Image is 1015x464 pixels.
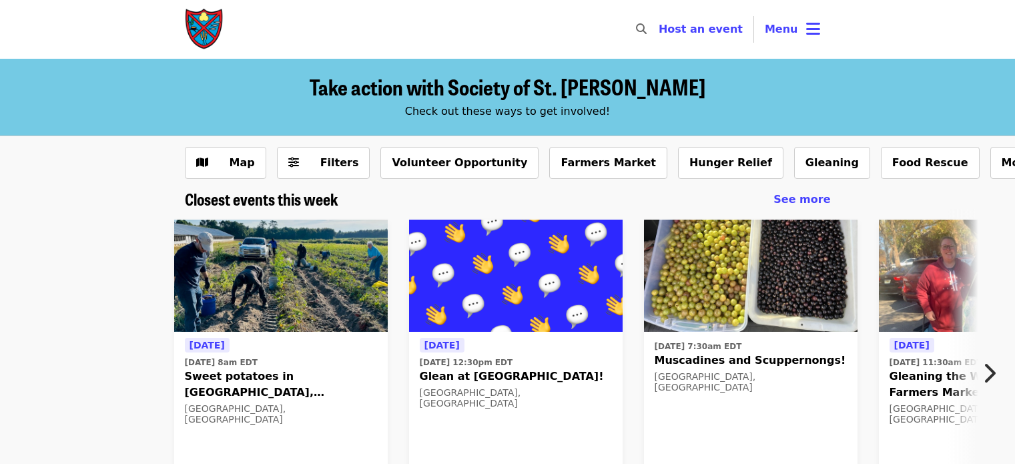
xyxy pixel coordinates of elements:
[420,369,612,385] span: Glean at [GEOGRAPHIC_DATA]!
[196,156,208,169] i: map icon
[277,147,370,179] button: Filters (0 selected)
[310,71,705,102] span: Take action with Society of St. [PERSON_NAME]
[636,23,647,35] i: search icon
[380,147,539,179] button: Volunteer Opportunity
[754,13,831,45] button: Toggle account menu
[655,353,847,369] span: Muscadines and Scuppernongs!
[185,357,258,369] time: [DATE] 8am EDT
[971,355,1015,392] button: Next item
[420,387,612,410] div: [GEOGRAPHIC_DATA], [GEOGRAPHIC_DATA]
[174,190,841,209] div: Closest events this week
[655,340,742,353] time: [DATE] 7:30am EDT
[185,103,831,120] div: Check out these ways to get involved!
[655,371,847,394] div: [GEOGRAPHIC_DATA], [GEOGRAPHIC_DATA]
[230,156,255,169] span: Map
[185,8,225,51] img: Society of St. Andrew - Home
[982,361,996,386] i: chevron-right icon
[655,13,665,45] input: Search
[644,220,858,332] img: Muscadines and Scuppernongs! organized by Society of St. Andrew
[890,357,982,369] time: [DATE] 11:30am EDT
[424,340,460,351] span: [DATE]
[678,147,783,179] button: Hunger Relief
[185,147,266,179] button: Show map view
[881,147,980,179] button: Food Rescue
[288,156,299,169] i: sliders-h icon
[549,147,667,179] button: Farmers Market
[185,187,338,210] span: Closest events this week
[794,147,870,179] button: Gleaning
[320,156,359,169] span: Filters
[190,340,225,351] span: [DATE]
[420,357,513,369] time: [DATE] 12:30pm EDT
[773,192,830,208] a: See more
[185,403,377,426] div: [GEOGRAPHIC_DATA], [GEOGRAPHIC_DATA]
[185,190,338,209] a: Closest events this week
[409,220,623,332] img: Glean at Lynchburg Community Market! organized by Society of St. Andrew
[174,220,388,332] img: Sweet potatoes in Stantonsburg, NC on 9/20/25! organized by Society of St. Andrew
[806,19,820,39] i: bars icon
[894,340,930,351] span: [DATE]
[765,23,798,35] span: Menu
[773,193,830,206] span: See more
[659,23,743,35] a: Host an event
[185,369,377,401] span: Sweet potatoes in [GEOGRAPHIC_DATA], [GEOGRAPHIC_DATA] on [DATE]!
